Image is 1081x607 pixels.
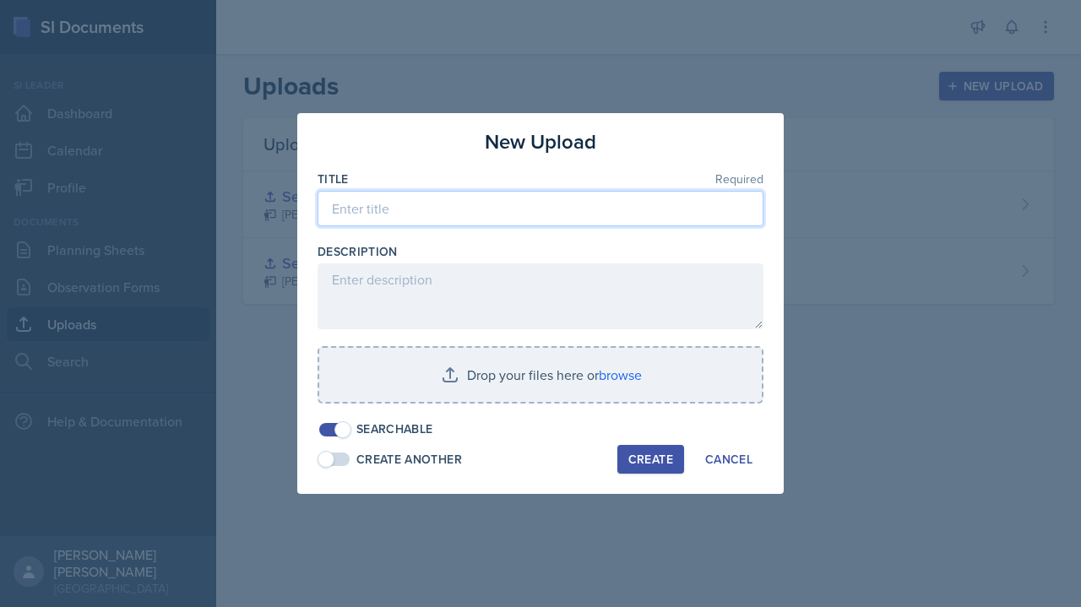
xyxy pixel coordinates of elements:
[485,127,596,157] h3: New Upload
[705,453,752,466] div: Cancel
[318,243,398,260] label: Description
[356,420,433,438] div: Searchable
[715,173,763,185] span: Required
[694,445,763,474] button: Cancel
[617,445,684,474] button: Create
[318,191,763,226] input: Enter title
[318,171,349,187] label: Title
[356,451,462,469] div: Create Another
[628,453,673,466] div: Create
